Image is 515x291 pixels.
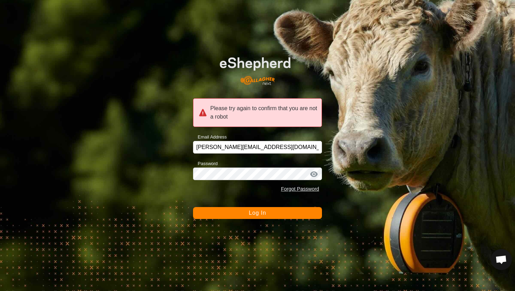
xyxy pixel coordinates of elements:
[193,134,227,141] label: Email Address
[281,186,319,192] a: Forgot Password
[193,207,322,219] button: Log In
[193,98,322,127] div: Please try again to confirm that you are not a robot
[193,141,322,154] input: Email Address
[193,160,218,167] label: Password
[249,210,266,216] span: Log In
[491,249,512,270] div: Open chat
[206,47,309,90] img: E-shepherd Logo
